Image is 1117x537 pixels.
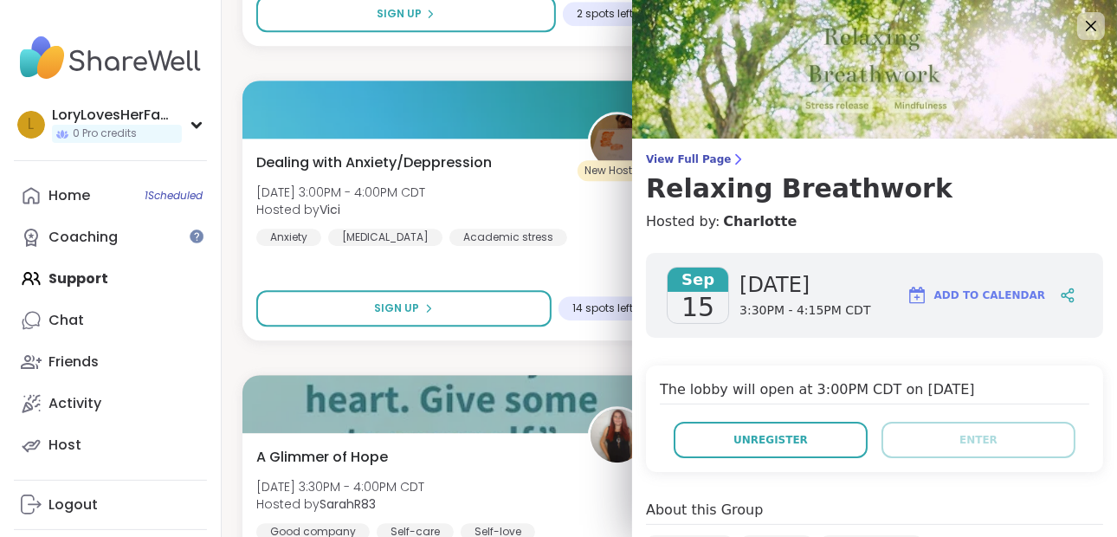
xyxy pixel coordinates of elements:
a: View Full PageRelaxing Breathwork [646,152,1103,204]
span: 1 Scheduled [145,189,203,203]
span: Sign Up [375,301,420,316]
button: Add to Calendar [899,275,1053,316]
button: Enter [881,422,1075,458]
span: 3:30PM - 4:15PM CDT [739,302,870,320]
div: Activity [48,394,101,413]
span: 0 Pro credits [73,126,137,141]
a: Coaching [14,217,207,258]
span: 2 spots left [577,7,633,21]
div: Anxiety [256,229,321,246]
span: Hosted by [256,495,424,513]
span: Add to Calendar [934,288,1045,303]
span: L [29,113,35,136]
div: Chat [48,311,84,330]
img: Vici [591,114,644,168]
a: CharIotte [723,211,797,232]
span: Sign Up [377,6,422,22]
div: [MEDICAL_DATA] [328,229,442,246]
iframe: Spotlight [190,230,203,243]
img: SarahR83 [591,409,644,463]
div: New Host! 🎉 [578,160,657,181]
a: Friends [14,341,207,383]
span: View Full Page [646,152,1103,166]
div: LoryLovesHerFamilia [52,106,182,125]
a: Host [14,424,207,466]
span: [DATE] [739,271,870,299]
span: Unregister [733,432,808,448]
div: Coaching [48,228,118,247]
span: Hosted by [256,201,425,218]
a: Home1Scheduled [14,175,207,217]
span: 14 spots left [572,301,633,315]
div: Home [48,186,90,205]
img: ShareWell Nav Logo [14,28,207,88]
span: 15 [681,292,714,323]
b: SarahR83 [320,495,376,513]
span: [DATE] 3:00PM - 4:00PM CDT [256,184,425,201]
button: Sign Up [256,290,552,327]
a: Logout [14,484,207,526]
img: ShareWell Logomark [907,285,927,306]
a: Activity [14,383,207,424]
button: Unregister [674,422,868,458]
h3: Relaxing Breathwork [646,173,1103,204]
div: Friends [48,353,99,372]
span: A Glimmer of Hope [256,447,388,468]
div: Academic stress [449,229,567,246]
h4: Hosted by: [646,211,1103,232]
h4: The lobby will open at 3:00PM CDT on [DATE] [660,379,1089,404]
span: Sep [668,268,728,292]
span: Dealing with Anxiety/Deppression [256,152,492,173]
div: Host [48,436,81,455]
a: Chat [14,300,207,341]
h4: About this Group [646,500,763,521]
span: [DATE] 3:30PM - 4:00PM CDT [256,478,424,495]
div: Logout [48,495,98,514]
span: Enter [959,432,998,448]
b: Vici [320,201,340,218]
